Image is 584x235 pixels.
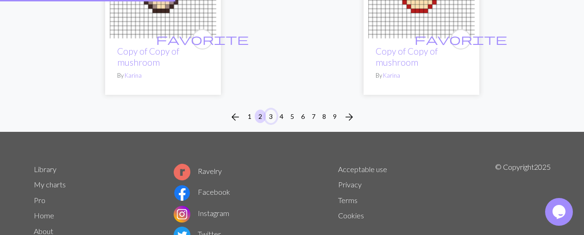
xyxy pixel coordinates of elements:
a: Library [34,165,57,173]
i: Next [344,111,355,123]
button: favourite [451,29,471,49]
img: Instagram logo [174,206,190,223]
img: Ravelry logo [174,164,190,180]
button: 7 [308,110,319,123]
button: 1 [244,110,255,123]
img: Facebook logo [174,185,190,201]
span: favorite [156,32,249,46]
a: Karina [125,72,142,79]
button: 9 [329,110,340,123]
a: Privacy [338,180,362,189]
a: Pro [34,196,45,204]
i: favourite [414,30,507,49]
i: favourite [156,30,249,49]
span: favorite [414,32,507,46]
span: arrow_forward [344,111,355,124]
button: 2 [255,110,266,123]
a: Cookies [338,211,364,220]
span: arrow_back [230,111,241,124]
a: Home [34,211,54,220]
a: Karina [383,72,400,79]
nav: Page navigation [226,110,358,124]
p: By [376,71,467,80]
button: 3 [265,110,276,123]
button: 4 [276,110,287,123]
button: favourite [192,29,213,49]
button: 8 [319,110,330,123]
a: My charts [34,180,66,189]
i: Previous [230,111,241,123]
a: Copy of Copy of mushroom [376,46,438,67]
a: Ravelry [174,167,222,175]
p: By [117,71,209,80]
button: Previous [226,110,245,124]
button: 6 [297,110,308,123]
a: Facebook [174,187,230,196]
a: Instagram [174,209,229,217]
a: Terms [338,196,358,204]
button: Next [340,110,358,124]
button: 5 [287,110,298,123]
a: Acceptable use [338,165,387,173]
a: Copy of Copy of mushroom [117,46,179,67]
iframe: chat widget [545,198,575,226]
